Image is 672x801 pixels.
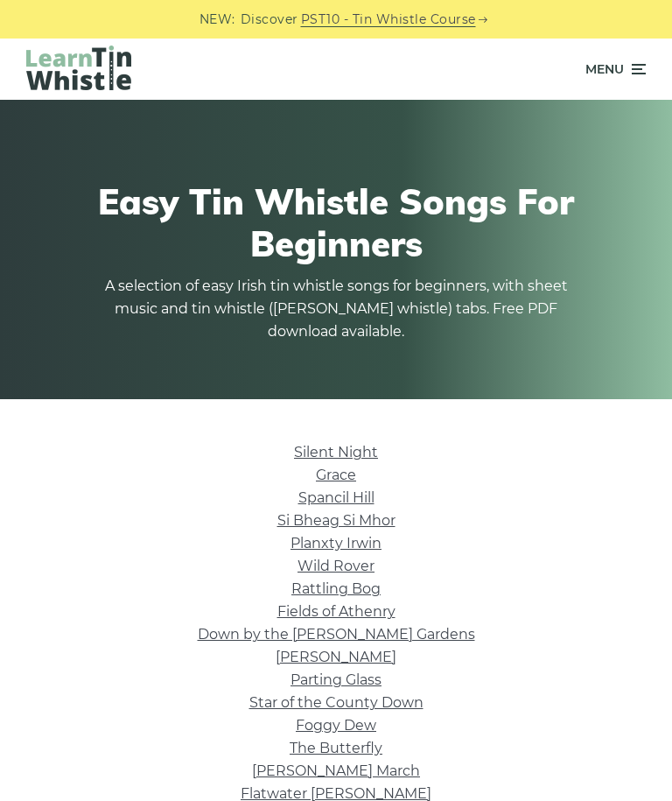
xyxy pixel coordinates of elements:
h1: Easy Tin Whistle Songs For Beginners [35,180,637,264]
a: Grace [316,467,356,483]
a: Si­ Bheag Si­ Mhor [277,512,395,529]
a: Planxty Irwin [290,535,381,552]
a: [PERSON_NAME] [276,649,396,665]
a: Star of the County Down [249,694,423,711]
a: Down by the [PERSON_NAME] Gardens [198,626,475,643]
a: The Butterfly [290,740,382,756]
a: [PERSON_NAME] March [252,762,420,779]
span: Menu [585,47,624,91]
a: Rattling Bog [291,580,381,597]
a: Wild Rover [297,558,374,574]
a: Spancil Hill [298,489,374,506]
img: LearnTinWhistle.com [26,46,131,90]
a: Silent Night [294,444,378,460]
a: Fields of Athenry [277,603,395,620]
a: Parting Glass [290,671,381,688]
a: Foggy Dew [296,717,376,734]
p: A selection of easy Irish tin whistle songs for beginners, with sheet music and tin whistle ([PER... [100,275,572,343]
